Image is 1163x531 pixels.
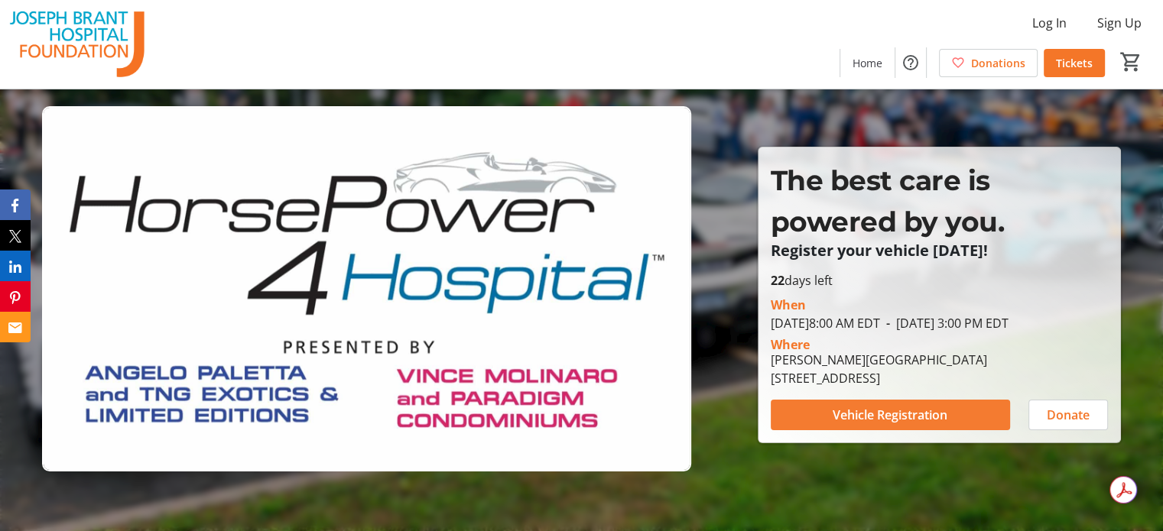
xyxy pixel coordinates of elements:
[771,242,1108,259] p: Register your vehicle [DATE]!
[853,55,882,71] span: Home
[771,351,987,369] div: [PERSON_NAME][GEOGRAPHIC_DATA]
[771,400,1010,430] button: Vehicle Registration
[1020,11,1079,35] button: Log In
[895,47,926,78] button: Help
[771,160,1108,242] p: The best care is powered by you.
[880,315,1009,332] span: [DATE] 3:00 PM EDT
[1097,14,1142,32] span: Sign Up
[771,338,810,351] div: Where
[833,406,947,424] span: Vehicle Registration
[771,315,880,332] span: [DATE] 8:00 AM EDT
[1028,400,1108,430] button: Donate
[840,49,895,77] a: Home
[9,6,145,83] img: The Joseph Brant Hospital Foundation's Logo
[1044,49,1105,77] a: Tickets
[1047,406,1090,424] span: Donate
[771,271,1108,290] p: days left
[939,49,1038,77] a: Donations
[1032,14,1067,32] span: Log In
[971,55,1025,71] span: Donations
[880,315,896,332] span: -
[771,369,987,387] div: [STREET_ADDRESS]
[1085,11,1154,35] button: Sign Up
[1117,48,1145,76] button: Cart
[1056,55,1093,71] span: Tickets
[771,272,785,289] span: 22
[771,296,806,314] div: When
[42,106,691,471] img: Campaign CTA Media Photo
